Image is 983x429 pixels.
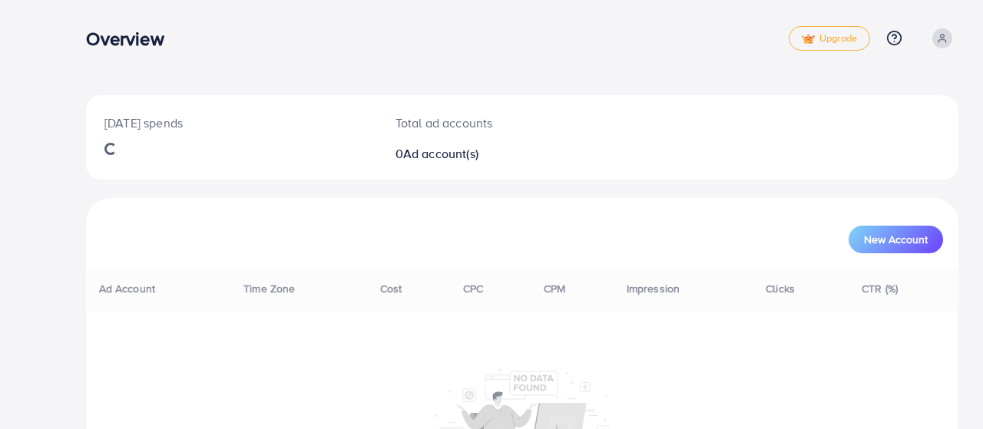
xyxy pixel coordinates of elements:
img: tick [802,34,815,45]
a: tickUpgrade [789,26,870,51]
span: Upgrade [802,33,857,45]
span: New Account [864,234,928,245]
p: [DATE] spends [104,114,359,132]
h2: 0 [396,147,577,161]
h3: Overview [86,28,176,50]
span: Ad account(s) [403,145,478,162]
p: Total ad accounts [396,114,577,132]
button: New Account [849,226,943,253]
